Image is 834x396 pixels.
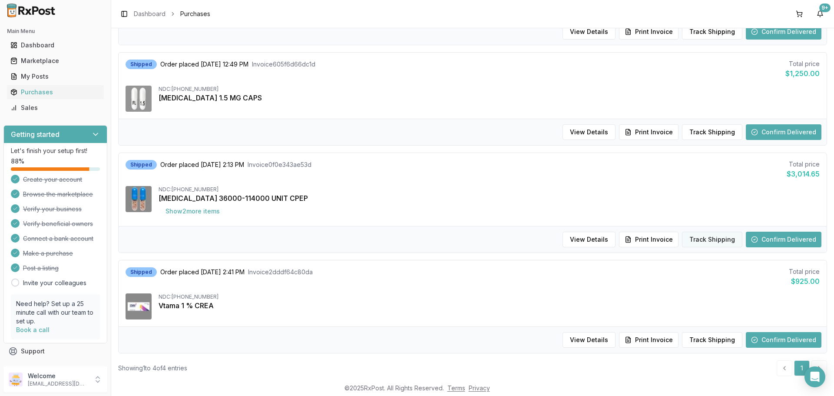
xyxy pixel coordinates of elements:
[819,3,831,12] div: 9+
[11,129,60,140] h3: Getting started
[126,267,157,277] div: Shipped
[682,332,742,348] button: Track Shipping
[9,373,23,386] img: User avatar
[23,190,93,199] span: Browse the marketplace
[804,366,825,387] div: Open Intercom Messenger
[813,7,827,21] button: 9+
[563,232,616,247] button: View Details
[21,363,50,371] span: Feedback
[159,203,227,219] button: Show2more items
[126,160,157,170] div: Shipped
[746,232,821,247] button: Confirm Delivered
[10,41,100,50] div: Dashboard
[248,268,313,276] span: Invoice 2dddf64c80da
[159,93,820,103] div: [MEDICAL_DATA] 1.5 MG CAPS
[563,24,616,40] button: View Details
[3,343,107,359] button: Support
[10,88,100,97] div: Purchases
[159,193,820,203] div: [MEDICAL_DATA] 36000-114000 UNIT CPEP
[777,360,827,376] nav: pagination
[10,57,100,65] div: Marketplace
[7,84,104,100] a: Purchases
[3,359,107,375] button: Feedback
[248,160,311,169] span: Invoice 0f0e343ae53d
[789,276,820,286] div: $925.00
[160,268,245,276] span: Order placed [DATE] 2:41 PM
[563,332,616,348] button: View Details
[3,54,107,68] button: Marketplace
[619,232,678,247] button: Print Invoice
[16,326,50,333] a: Book a call
[134,10,165,18] a: Dashboard
[160,60,248,69] span: Order placed [DATE] 12:49 PM
[7,28,104,35] h2: Main Menu
[126,186,152,212] img: Creon 36000-114000 UNIT CPEP
[16,299,95,326] p: Need help? Set up a 25 minute call with our team to set up.
[159,186,820,193] div: NDC: [PHONE_NUMBER]
[682,232,742,247] button: Track Shipping
[159,300,820,311] div: Vtama 1 % CREA
[7,37,104,53] a: Dashboard
[28,380,88,387] p: [EMAIL_ADDRESS][DOMAIN_NAME]
[447,384,465,392] a: Terms
[563,124,616,140] button: View Details
[619,24,678,40] button: Print Invoice
[3,70,107,83] button: My Posts
[23,249,73,258] span: Make a purchase
[159,293,820,300] div: NDC: [PHONE_NUMBER]
[746,124,821,140] button: Confirm Delivered
[23,175,82,184] span: Create your account
[682,124,742,140] button: Track Shipping
[469,384,490,392] a: Privacy
[785,60,820,68] div: Total price
[785,68,820,79] div: $1,250.00
[10,72,100,81] div: My Posts
[7,53,104,69] a: Marketplace
[11,157,24,166] span: 88 %
[3,38,107,52] button: Dashboard
[7,69,104,84] a: My Posts
[160,160,244,169] span: Order placed [DATE] 2:13 PM
[789,267,820,276] div: Total price
[10,103,100,112] div: Sales
[252,60,315,69] span: Invoice 605f6d66dc1d
[3,101,107,115] button: Sales
[746,24,821,40] button: Confirm Delivered
[3,85,107,99] button: Purchases
[180,10,210,18] span: Purchases
[682,24,742,40] button: Track Shipping
[23,205,82,213] span: Verify your business
[126,86,152,112] img: Vraylar 1.5 MG CAPS
[11,146,100,155] p: Let's finish your setup first!
[118,364,187,373] div: Showing 1 to 4 of 4 entries
[159,86,820,93] div: NDC: [PHONE_NUMBER]
[23,220,93,228] span: Verify beneficial owners
[746,332,821,348] button: Confirm Delivered
[794,360,810,376] a: 1
[23,264,59,273] span: Post a listing
[787,169,820,179] div: $3,014.65
[7,100,104,116] a: Sales
[28,372,88,380] p: Welcome
[126,293,152,319] img: Vtama 1 % CREA
[134,10,210,18] nav: breadcrumb
[619,332,678,348] button: Print Invoice
[23,234,93,243] span: Connect a bank account
[126,60,157,69] div: Shipped
[3,3,59,17] img: RxPost Logo
[787,160,820,169] div: Total price
[23,279,86,287] a: Invite your colleagues
[619,124,678,140] button: Print Invoice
